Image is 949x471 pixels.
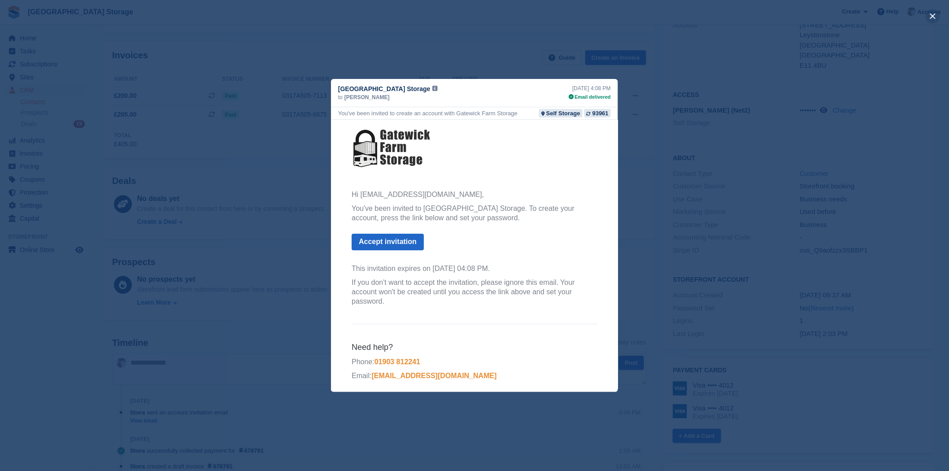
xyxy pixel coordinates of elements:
[546,109,580,118] div: Self Storage
[40,252,165,260] a: [EMAIL_ADDRESS][DOMAIN_NAME]
[338,84,431,93] span: [GEOGRAPHIC_DATA] Storage
[21,8,101,49] img: Gatewick Farm Storage Logo
[21,114,93,131] a: Accept invitation
[338,109,518,118] div: You've been invited to create an account with Gatewick Farm Storage
[21,252,266,261] p: Email:
[21,238,266,247] p: Phone:
[21,70,266,80] p: Hi [EMAIL_ADDRESS][DOMAIN_NAME],
[21,158,266,186] p: If you don't want to accept the invitation, please ignore this email. Your account won't be creat...
[21,222,266,233] h6: Need help?
[432,86,438,91] img: icon-info-grey-7440780725fd019a000dd9b08b2336e03edf1995a4989e88bcd33f0948082b44.svg
[344,93,390,101] span: [PERSON_NAME]
[584,109,611,118] a: 93961
[21,84,266,103] p: You've been invited to [GEOGRAPHIC_DATA] Storage. To create your account, press the link below an...
[569,93,611,101] div: Email delivered
[539,109,583,118] a: Self Storage
[592,109,609,118] div: 93961
[44,238,89,246] a: 01903 812241
[21,144,266,154] p: This invitation expires on [DATE] 04:08 PM.
[926,9,940,23] button: close
[569,84,611,92] div: [DATE] 4:08 PM
[338,93,343,101] span: to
